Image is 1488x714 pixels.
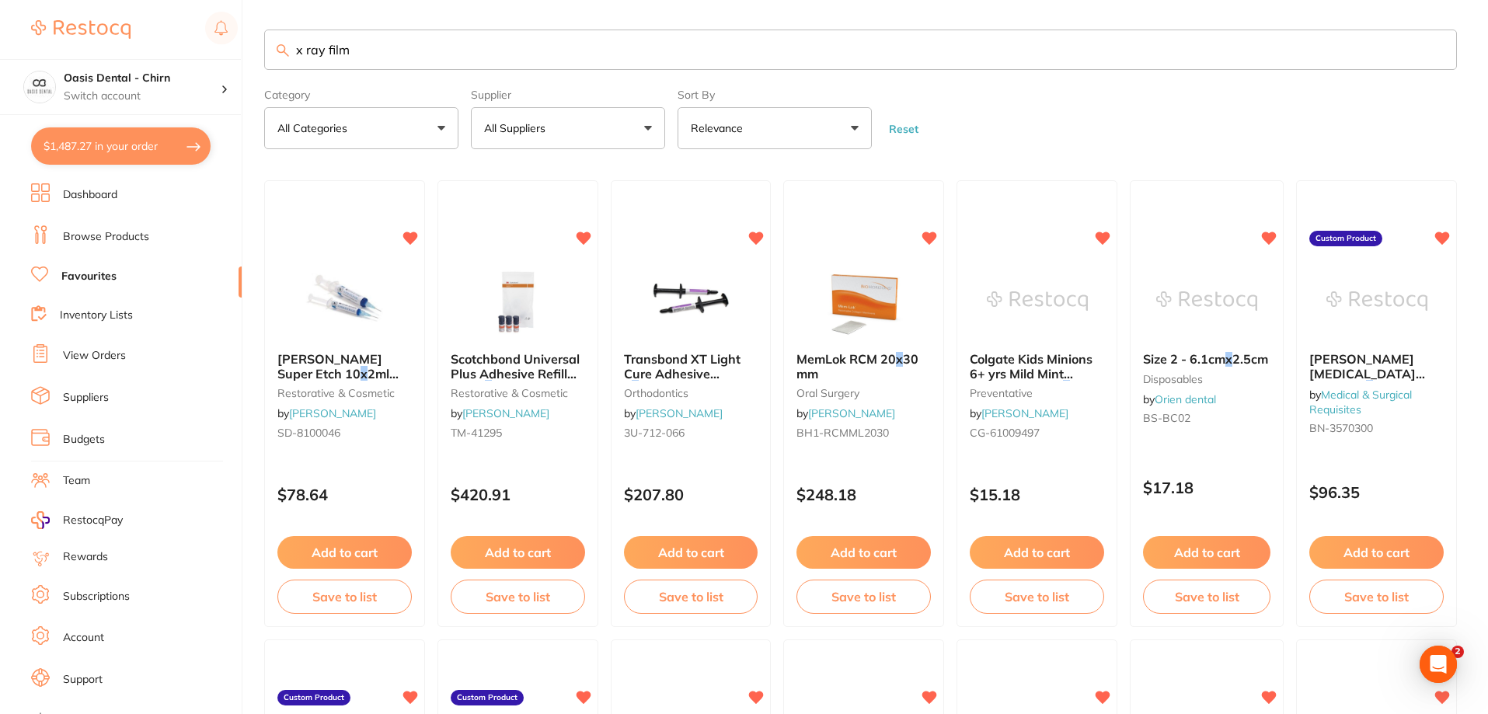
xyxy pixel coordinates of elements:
[970,486,1104,503] p: $15.18
[492,380,514,395] span: 5ml
[1143,536,1270,569] button: Add to cart
[451,351,580,395] span: Scotchbond Universal Plus Adhesive Refill Vial 3
[796,351,896,367] span: MemLok RCM 20
[1309,351,1425,395] span: [PERSON_NAME] [MEDICAL_DATA] 0.9% 100
[624,426,685,440] span: 3U-712-066
[31,511,50,529] img: RestocqPay
[970,351,1092,395] span: Colgate Kids Minions 6+ yrs Mild Mint Toothpaste 90g
[451,580,585,614] button: Save to list
[636,406,723,420] a: [PERSON_NAME]
[970,426,1040,440] span: CG-61009497
[64,89,221,104] p: Switch account
[451,426,502,440] span: TM-41295
[289,406,376,420] a: [PERSON_NAME]
[63,432,105,448] a: Budgets
[277,351,382,381] span: [PERSON_NAME] Super Etch 10
[1451,646,1464,658] span: 2
[640,262,741,340] img: Transbond XT Light Cure Adhesive 2 x syringe pack
[61,269,117,284] a: Favourites
[796,426,889,440] span: BH1-RCMML2030
[1143,411,1190,425] span: BS-BC02
[796,536,931,569] button: Add to cart
[63,630,104,646] a: Account
[294,262,395,340] img: HENRY SCHEIN Super Etch 10 x 2ml Syringes and 50 Tips
[678,89,872,101] label: Sort By
[796,351,918,381] span: 30 mm
[1143,392,1216,406] span: by
[624,387,758,399] small: orthodontics
[277,536,412,569] button: Add to cart
[1309,421,1373,435] span: BN-3570300
[485,380,492,395] em: x
[1070,380,1086,395] span: 12
[63,672,103,688] a: Support
[970,580,1104,614] button: Save to list
[970,536,1104,569] button: Add to cart
[277,690,350,705] label: Custom Product
[361,366,368,381] em: x
[451,536,585,569] button: Add to cart
[1155,392,1216,406] a: Orien dental
[970,406,1068,420] span: by
[31,127,211,165] button: $1,487.27 in your order
[1063,380,1070,395] em: x
[277,352,412,381] b: HENRY SCHEIN Super Etch 10 x 2ml Syringes and 50 Tips
[264,89,458,101] label: Category
[63,348,126,364] a: View Orders
[31,511,123,529] a: RestocqPay
[63,390,109,406] a: Suppliers
[796,486,931,503] p: $248.18
[1366,380,1373,395] em: x
[1309,483,1444,501] p: $96.35
[1143,351,1225,367] span: Size 2 - 6.1cm
[624,486,758,503] p: $207.80
[471,107,665,149] button: All Suppliers
[896,351,903,367] em: x
[1143,373,1270,385] small: disposables
[63,229,149,245] a: Browse Products
[796,406,895,420] span: by
[639,380,714,395] span: syringe pack
[462,406,549,420] a: [PERSON_NAME]
[981,406,1068,420] a: [PERSON_NAME]
[451,387,585,399] small: restorative & cosmetic
[63,473,90,489] a: Team
[1225,351,1232,367] em: x
[31,12,131,47] a: Restocq Logo
[1309,580,1444,614] button: Save to list
[987,262,1088,340] img: Colgate Kids Minions 6+ yrs Mild Mint Toothpaste 90g x 12
[277,120,354,136] p: All Categories
[808,406,895,420] a: [PERSON_NAME]
[277,366,402,395] span: 2ml Syringes and 50 Tips
[796,387,931,399] small: oral surgery
[970,387,1104,399] small: preventative
[624,536,758,569] button: Add to cart
[484,120,552,136] p: All Suppliers
[884,122,923,136] button: Reset
[1143,580,1270,614] button: Save to list
[632,380,639,395] em: x
[624,351,741,395] span: Transbond XT Light Cure Adhesive 2
[624,352,758,381] b: Transbond XT Light Cure Adhesive 2 x syringe pack
[277,387,412,399] small: restorative & cosmetic
[264,107,458,149] button: All Categories
[467,262,568,340] img: Scotchbond Universal Plus Adhesive Refill Vial 3 x 5ml
[471,89,665,101] label: Supplier
[277,426,340,440] span: SD-8100046
[451,690,524,705] label: Custom Product
[796,580,931,614] button: Save to list
[63,549,108,565] a: Rewards
[1143,479,1270,496] p: $17.18
[24,71,55,103] img: Oasis Dental - Chirn
[1309,536,1444,569] button: Add to cart
[64,71,221,86] h4: Oasis Dental - Chirn
[624,406,723,420] span: by
[970,352,1104,381] b: Colgate Kids Minions 6+ yrs Mild Mint Toothpaste 90g x 12
[277,486,412,503] p: $78.64
[1309,388,1412,416] a: Medical & Surgical Requisites
[796,352,931,381] b: MemLok RCM 20 x 30 mm
[264,30,1457,70] input: Search Favourite Products
[1143,352,1270,366] b: Size 2 - 6.1cm x 2.5cm
[1309,352,1444,381] b: B.Braun Sodium Chloride 0.9% 100 x 30ml Ecolav Polyamps for Irrigation
[60,308,133,323] a: Inventory Lists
